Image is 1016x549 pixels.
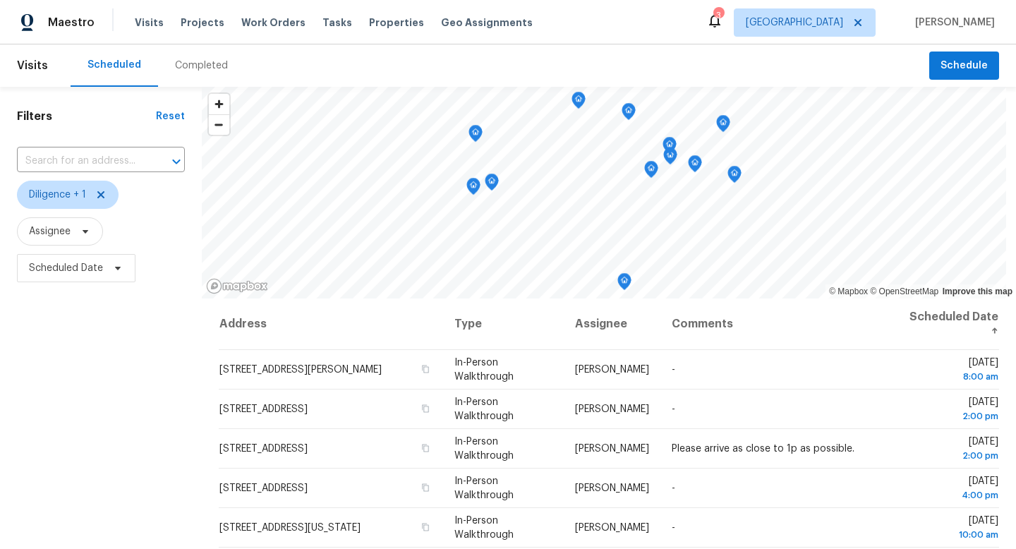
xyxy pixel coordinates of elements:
button: Copy Address [419,442,432,454]
div: Map marker [466,178,480,200]
span: Schedule [941,57,988,75]
div: Map marker [622,103,636,125]
div: Map marker [485,174,499,195]
span: Assignee [29,224,71,239]
span: [STREET_ADDRESS][US_STATE] [219,523,361,533]
canvas: Map [202,87,1006,298]
span: Tasks [322,18,352,28]
button: Copy Address [419,402,432,415]
a: Mapbox homepage [206,278,268,294]
div: 2:00 pm [906,409,998,423]
span: Maestro [48,16,95,30]
div: 2:00 pm [906,449,998,463]
button: Open [167,152,186,171]
button: Zoom out [209,114,229,135]
span: - [672,523,675,533]
a: Mapbox [829,286,868,296]
span: In-Person Walkthrough [454,397,514,421]
span: Properties [369,16,424,30]
span: Scheduled Date [29,261,103,275]
span: [PERSON_NAME] [575,523,649,533]
th: Scheduled Date ↑ [895,298,999,350]
h1: Filters [17,109,156,123]
span: [PERSON_NAME] [575,404,649,414]
span: [DATE] [906,358,998,384]
span: [PERSON_NAME] [575,444,649,454]
span: Zoom out [209,115,229,135]
span: Visits [135,16,164,30]
span: [STREET_ADDRESS] [219,483,308,493]
div: Map marker [571,92,586,114]
a: Improve this map [943,286,1012,296]
span: Geo Assignments [441,16,533,30]
div: Map marker [727,166,742,188]
span: [PERSON_NAME] [909,16,995,30]
button: Zoom in [209,94,229,114]
span: [DATE] [906,437,998,463]
th: Address [219,298,443,350]
span: In-Person Walkthrough [454,516,514,540]
span: - [672,404,675,414]
div: Map marker [468,125,483,147]
span: Diligence + 1 [29,188,86,202]
button: Copy Address [419,363,432,375]
span: [GEOGRAPHIC_DATA] [746,16,843,30]
div: 4:00 pm [906,488,998,502]
span: [STREET_ADDRESS] [219,444,308,454]
div: 10:00 am [906,528,998,542]
div: 3 [713,8,723,23]
span: Projects [181,16,224,30]
span: Work Orders [241,16,306,30]
span: In-Person Walkthrough [454,476,514,500]
a: OpenStreetMap [870,286,938,296]
span: [PERSON_NAME] [575,483,649,493]
span: [STREET_ADDRESS] [219,404,308,414]
span: - [672,483,675,493]
div: Map marker [617,273,631,295]
span: In-Person Walkthrough [454,437,514,461]
th: Assignee [564,298,660,350]
input: Search for an address... [17,150,145,172]
th: Type [443,298,564,350]
div: Map marker [644,161,658,183]
span: In-Person Walkthrough [454,358,514,382]
div: Map marker [663,147,677,169]
span: Please arrive as close to 1p as possible. [672,444,854,454]
div: Map marker [688,155,702,177]
span: [PERSON_NAME] [575,365,649,375]
th: Comments [660,298,895,350]
span: [DATE] [906,516,998,542]
div: 8:00 am [906,370,998,384]
span: - [672,365,675,375]
div: Scheduled [87,58,141,72]
div: Map marker [663,137,677,159]
div: Map marker [716,115,730,137]
span: [DATE] [906,397,998,423]
span: [STREET_ADDRESS][PERSON_NAME] [219,365,382,375]
button: Schedule [929,52,999,80]
div: Reset [156,109,185,123]
span: Visits [17,50,48,81]
span: [DATE] [906,476,998,502]
div: Completed [175,59,228,73]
